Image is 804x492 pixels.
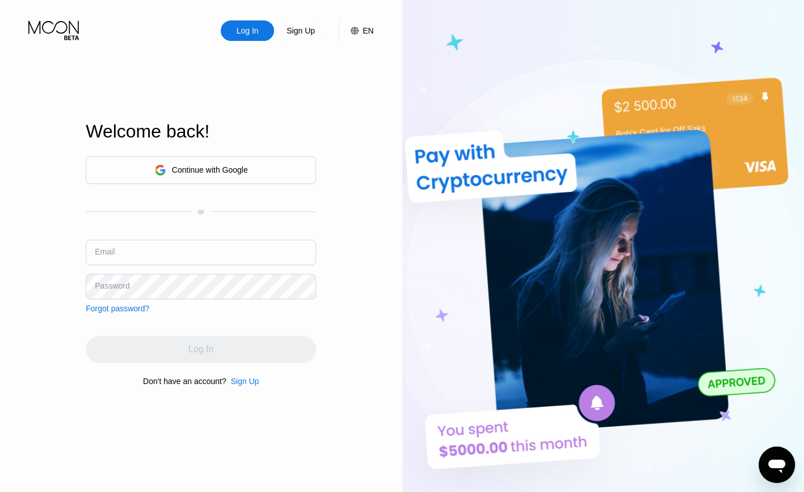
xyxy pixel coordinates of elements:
[231,377,259,386] div: Sign Up
[86,156,316,184] div: Continue with Google
[226,377,259,386] div: Sign Up
[143,377,226,386] div: Don't have an account?
[172,165,248,174] div: Continue with Google
[86,304,149,313] div: Forgot password?
[274,20,327,41] div: Sign Up
[363,26,373,35] div: EN
[759,447,795,483] iframe: Кнопка запуска окна обмена сообщениями
[339,20,373,41] div: EN
[235,25,260,36] div: Log In
[285,25,316,36] div: Sign Up
[86,121,316,142] div: Welcome back!
[95,247,115,256] div: Email
[198,208,204,216] div: or
[95,281,129,290] div: Password
[221,20,274,41] div: Log In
